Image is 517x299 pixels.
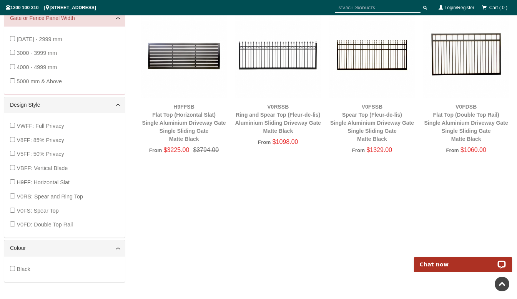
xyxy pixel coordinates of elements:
span: V0FD: Double Top Rail [17,221,73,228]
span: $1098.00 [273,139,298,145]
span: [DATE] - 2999 mm [17,36,62,42]
span: From [149,147,162,153]
span: $3794.00 [189,147,219,153]
span: 5000 mm & Above [17,78,62,84]
span: From [446,147,459,153]
span: From [352,147,365,153]
a: V0FDSBFlat Top (Double Top Rail)Single Aluminium Driveway GateSingle Sliding GateMatte Black [424,104,508,142]
span: V0FS: Spear Top [17,208,58,214]
img: V0FDSB - Flat Top (Double Top Rail) - Single Aluminium Driveway Gate - Single Sliding Gate - Matt... [423,12,509,98]
input: SEARCH PRODUCTS [335,3,421,13]
a: V0FSSBSpear Top (Fleur-de-lis)Single Aluminium Driveway GateSingle Sliding GateMatte Black [330,104,414,142]
span: Cart ( 0 ) [489,5,507,10]
span: VBFF: Vertical Blade [17,165,68,171]
span: V0RS: Spear and Ring Top [17,193,83,200]
img: V0RSSB - Ring and Spear Top (Fleur-de-lis) - Aluminium Sliding Driveway Gate - Matte Black - Gate... [235,12,321,98]
span: H9FF: Horizontal Slat [17,179,70,185]
img: V0FSSB - Spear Top (Fleur-de-lis) - Single Aluminium Driveway Gate - Single Sliding Gate - Matte ... [329,12,416,98]
span: From [258,139,271,145]
span: V8FF: 85% Privacy [17,137,64,143]
iframe: LiveChat chat widget [409,248,517,272]
span: V5FF: 50% Privacy [17,151,64,157]
span: 3000 - 3999 mm [17,50,57,56]
a: V0RSSBRing and Spear Top (Fleur-de-lis)Aluminium Sliding Driveway GateMatte Black [235,104,321,134]
span: 4000 - 4999 mm [17,64,57,70]
img: H9FFSB - Flat Top (Horizontal Slat) - Single Aluminium Driveway Gate - Single Sliding Gate - Matt... [141,12,227,98]
span: $1329.00 [366,147,392,153]
span: VWFF: Full Privacy [17,123,64,129]
a: Design Style [10,101,119,109]
span: $1060.00 [460,147,486,153]
a: Gate or Fence Panel Width [10,14,119,22]
a: Login/Register [445,5,474,10]
a: Colour [10,244,119,252]
span: Black [17,266,30,272]
span: 1300 100 310 | [STREET_ADDRESS] [6,5,96,10]
span: $3225.00 [164,147,190,153]
a: H9FFSBFlat Top (Horizontal Slat)Single Aluminium Driveway GateSingle Sliding GateMatte Black [142,104,226,142]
